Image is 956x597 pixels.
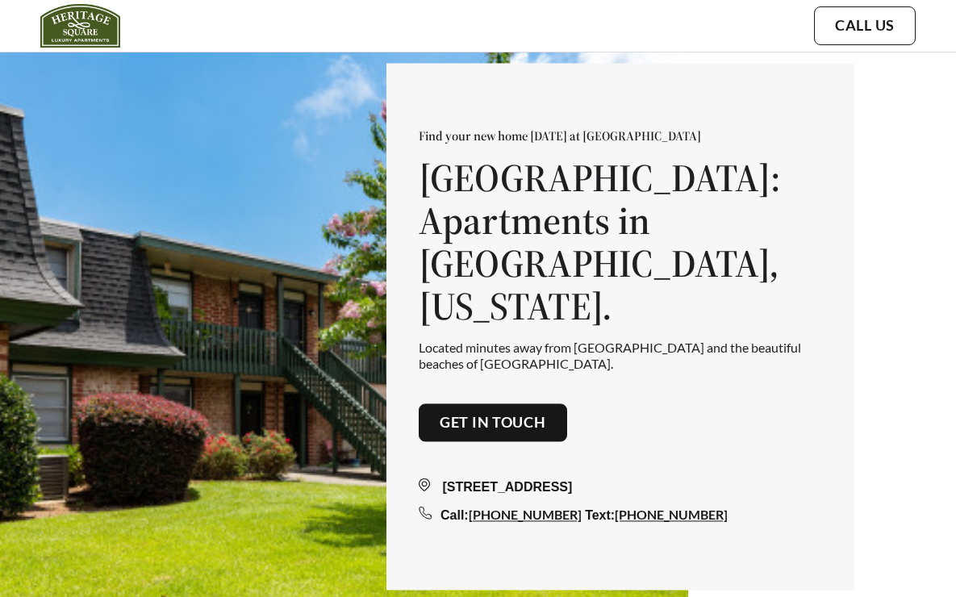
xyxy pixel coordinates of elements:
img: heritage_square_logo.jpg [40,4,120,48]
button: Call Us [814,6,916,45]
a: [PHONE_NUMBER] [615,507,728,523]
div: [STREET_ADDRESS] [419,478,822,498]
p: Find your new home [DATE] at [GEOGRAPHIC_DATA] [419,128,822,144]
a: Call Us [835,17,895,35]
h1: [GEOGRAPHIC_DATA]: Apartments in [GEOGRAPHIC_DATA], [US_STATE]. [419,157,822,328]
a: [PHONE_NUMBER] [469,507,582,523]
p: Located minutes away from [GEOGRAPHIC_DATA] and the beautiful beaches of [GEOGRAPHIC_DATA]. [419,340,822,371]
span: Call: [440,509,469,523]
a: Get in touch [440,414,546,432]
span: Text: [585,509,615,523]
button: Get in touch [419,403,567,442]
